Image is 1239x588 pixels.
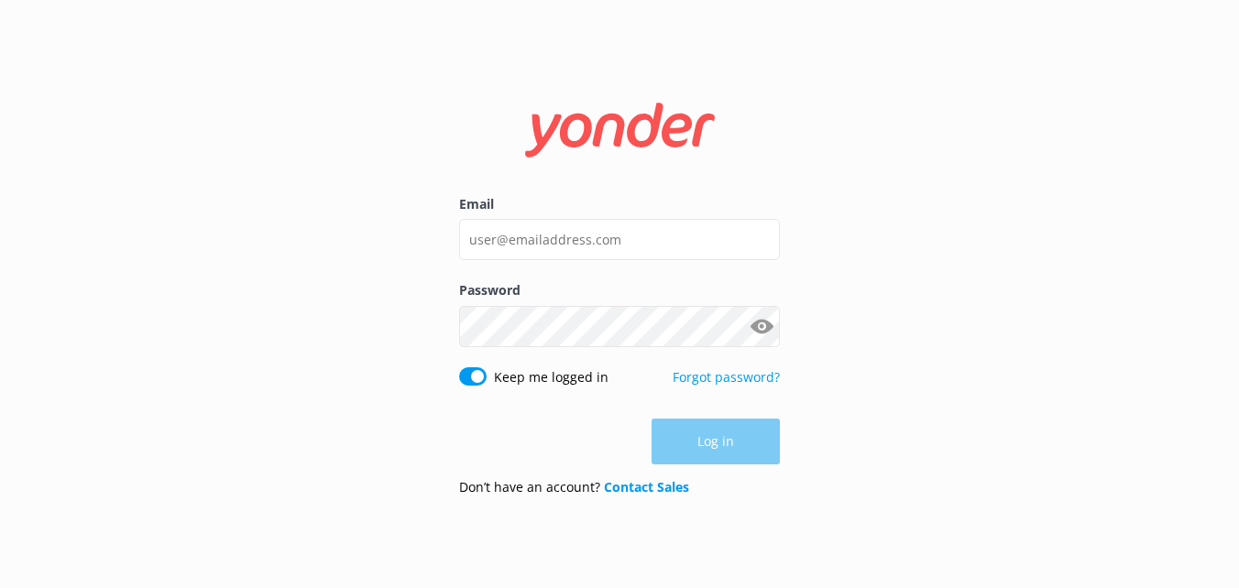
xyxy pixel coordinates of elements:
[604,478,689,495] a: Contact Sales
[743,308,780,344] button: Show password
[459,219,780,260] input: user@emailaddress.com
[459,194,780,214] label: Email
[459,280,780,300] label: Password
[494,367,609,387] label: Keep me logged in
[459,477,689,497] p: Don’t have an account?
[673,368,780,386] a: Forgot password?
